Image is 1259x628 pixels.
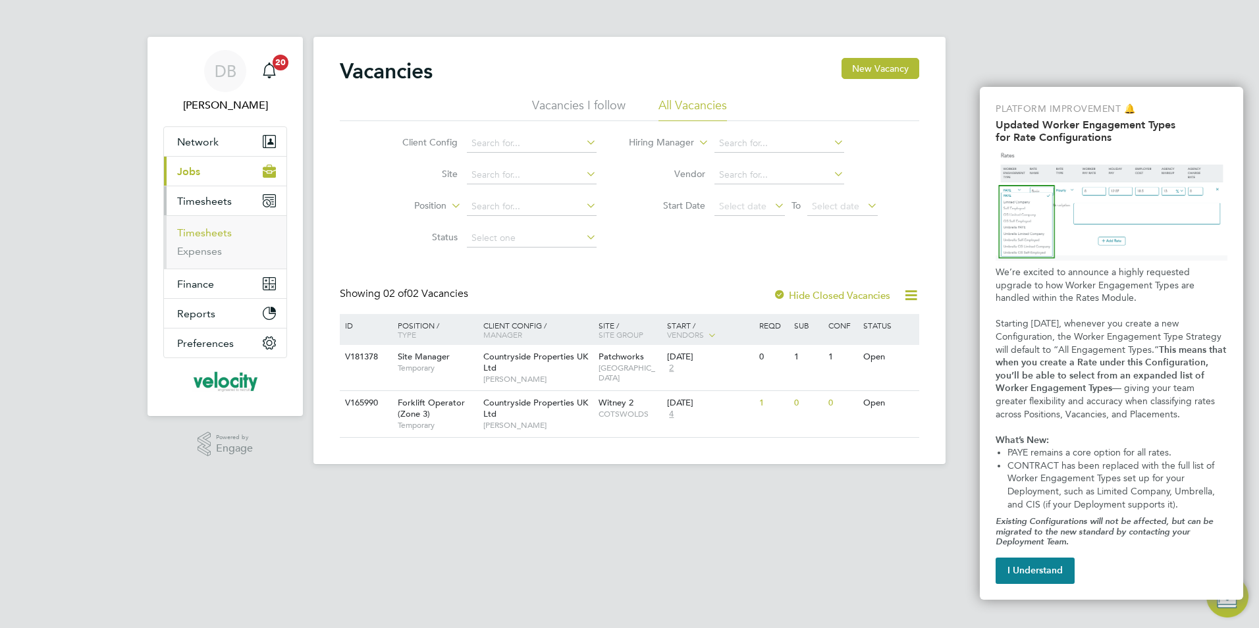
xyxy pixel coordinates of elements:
[383,287,407,300] span: 02 of
[756,391,790,415] div: 1
[147,37,303,416] nav: Main navigation
[599,329,643,340] span: Site Group
[467,166,597,184] input: Search for...
[467,229,597,248] input: Select one
[483,374,592,384] span: [PERSON_NAME]
[216,443,253,454] span: Engage
[163,97,287,113] span: David Bowman
[860,314,917,336] div: Status
[996,558,1075,584] button: I Understand
[177,226,232,239] a: Timesheets
[483,420,592,431] span: [PERSON_NAME]
[599,363,661,383] span: [GEOGRAPHIC_DATA]
[215,63,236,80] span: DB
[382,168,458,180] label: Site
[860,345,917,369] div: Open
[842,58,919,79] button: New Vacancy
[1007,446,1227,459] li: PAYE remains a core option for all rates.
[342,314,388,336] div: ID
[791,345,825,369] div: 1
[398,363,477,373] span: Temporary
[371,199,446,213] label: Position
[177,337,234,350] span: Preferences
[342,345,388,369] div: V181378
[595,314,664,346] div: Site /
[667,363,676,374] span: 2
[177,307,215,320] span: Reports
[825,345,859,369] div: 1
[996,131,1227,144] h2: for Rate Configurations
[483,351,588,373] span: Countryside Properties UK Ltd
[996,318,1224,355] span: Starting [DATE], whenever you create a new Configuration, the Worker Engagement Type Strategy wil...
[382,136,458,148] label: Client Config
[177,136,219,148] span: Network
[788,197,805,214] span: To
[996,118,1227,131] h2: Updated Worker Engagement Types
[812,200,859,212] span: Select date
[273,55,288,70] span: 20
[480,314,595,346] div: Client Config /
[599,397,633,408] span: Witney 2
[773,289,890,301] label: Hide Closed Vacancies
[756,314,790,336] div: Reqd
[714,134,844,153] input: Search for...
[996,149,1227,261] img: Updated Rates Table Design & Semantics
[791,391,825,415] div: 0
[398,420,477,431] span: Temporary
[398,351,450,362] span: Site Manager
[599,409,661,419] span: COTSWOLDS
[340,58,433,84] h2: Vacancies
[825,391,859,415] div: 0
[980,87,1243,600] div: Updated Worker Engagement Type Options
[629,199,705,211] label: Start Date
[342,391,388,415] div: V165990
[996,516,1216,546] em: Existing Configurations will not be affected, but can be migrated to the new standard by contacti...
[177,245,222,257] a: Expenses
[667,398,753,409] div: [DATE]
[599,351,644,362] span: Patchworks
[467,197,597,216] input: Search for...
[483,397,588,419] span: Countryside Properties UK Ltd
[996,266,1227,305] p: We’re excited to announce a highly requested upgrade to how Worker Engagement Types are handled w...
[1007,459,1227,511] li: CONTRACT has been replaced with the full list of Worker Engagement Types set up for your Deployme...
[825,314,859,336] div: Conf
[667,352,753,363] div: [DATE]
[467,134,597,153] input: Search for...
[163,50,287,113] a: Go to account details
[163,371,287,392] a: Go to home page
[756,345,790,369] div: 0
[996,434,1049,446] strong: What’s New:
[667,409,676,420] span: 4
[177,195,232,207] span: Timesheets
[383,287,468,300] span: 02 Vacancies
[719,200,766,212] span: Select date
[398,329,416,340] span: Type
[177,165,200,178] span: Jobs
[192,371,257,392] img: velocityrecruitment-logo-retina.png
[658,97,727,121] li: All Vacancies
[667,329,704,340] span: Vendors
[629,168,705,180] label: Vendor
[340,287,471,301] div: Showing
[382,231,458,243] label: Status
[398,397,465,419] span: Forklift Operator (Zone 3)
[532,97,626,121] li: Vacancies I follow
[714,166,844,184] input: Search for...
[177,278,214,290] span: Finance
[216,432,253,443] span: Powered by
[388,314,480,346] div: Position /
[860,391,917,415] div: Open
[483,329,522,340] span: Manager
[996,382,1218,419] span: — giving your team greater flexibility and accuracy when classifying rates across Positions, Vaca...
[791,314,825,336] div: Sub
[618,136,694,149] label: Hiring Manager
[996,103,1227,116] p: Platform Improvement 🔔
[664,314,756,347] div: Start /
